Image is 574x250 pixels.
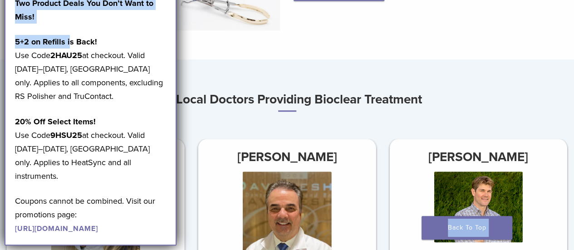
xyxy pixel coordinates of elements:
p: Use Code at checkout. Valid [DATE]–[DATE], [GEOGRAPHIC_DATA] only. Applies to HeatSync and all in... [15,115,167,183]
p: Use Code at checkout. Valid [DATE]–[DATE], [GEOGRAPHIC_DATA] only. Applies to all components, exc... [15,35,167,103]
h3: [PERSON_NAME] [389,146,567,168]
strong: 9HSU25 [50,130,82,140]
h3: [PERSON_NAME] [198,146,376,168]
strong: 20% Off Select Items! [15,117,96,127]
a: [URL][DOMAIN_NAME] [15,224,98,233]
strong: 2HAU25 [50,50,82,60]
img: Dr. Michael Thylin [434,172,523,242]
strong: 5+2 on Refills is Back! [15,37,97,47]
p: Coupons cannot be combined. Visit our promotions page: [15,194,167,235]
a: Back To Top [422,216,512,240]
